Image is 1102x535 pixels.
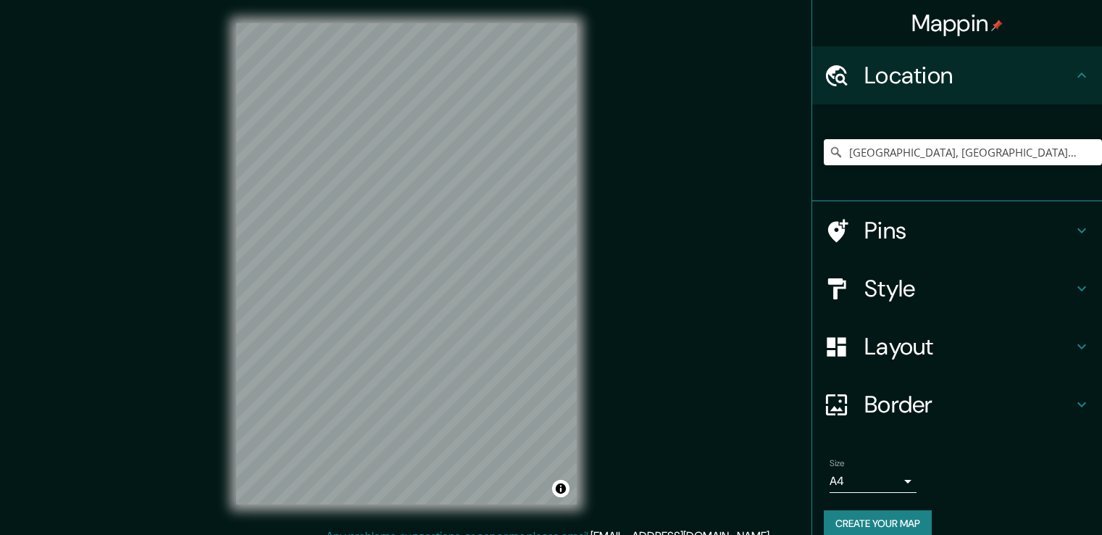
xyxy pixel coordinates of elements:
div: Border [812,376,1102,434]
button: Toggle attribution [552,480,569,497]
div: Pins [812,202,1102,260]
h4: Border [864,390,1073,419]
img: pin-icon.png [991,20,1003,31]
h4: Pins [864,216,1073,245]
div: Style [812,260,1102,318]
h4: Mappin [911,9,1003,38]
div: Location [812,46,1102,104]
canvas: Map [236,23,577,505]
h4: Style [864,274,1073,303]
div: Layout [812,318,1102,376]
h4: Location [864,61,1073,90]
h4: Layout [864,332,1073,361]
input: Pick your city or area [824,139,1102,165]
div: A4 [830,470,917,493]
label: Size [830,457,845,470]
